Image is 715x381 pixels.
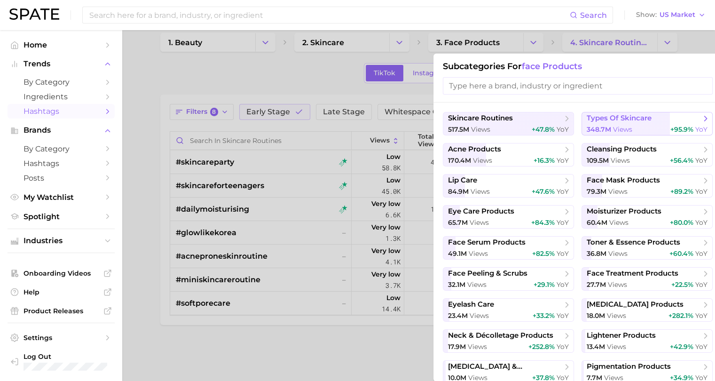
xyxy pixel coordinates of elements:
[660,12,695,17] span: US Market
[611,156,630,165] span: views
[695,342,707,351] span: YoY
[24,40,99,49] span: Home
[532,249,555,258] span: +82.5%
[24,159,99,168] span: Hashtags
[581,298,713,322] button: [MEDICAL_DATA] products18.0m views+282.1% YoY
[695,125,707,134] span: YoY
[24,107,99,116] span: Hashtags
[695,280,707,289] span: YoY
[534,280,555,289] span: +29.1%
[448,238,526,247] span: face serum products
[669,249,693,258] span: +60.4%
[8,104,115,119] a: Hashtags
[24,78,99,87] span: by Category
[8,171,115,185] a: Posts
[587,342,605,351] span: 13.4m
[581,143,713,167] button: cleansing products109.5m views+56.4% YoY
[557,280,569,289] span: YoY
[8,209,115,224] a: Spotlight
[671,280,693,289] span: +22.5%
[8,89,115,104] a: Ingredients
[24,193,99,202] span: My Watchlist
[608,249,628,258] span: views
[557,187,569,196] span: YoY
[448,187,469,196] span: 84.9m
[448,300,494,309] span: eyelash care
[443,77,713,95] input: Type here a brand, industry or ingredient
[448,218,468,227] span: 65.7m
[448,125,469,134] span: 517.5m
[587,218,607,227] span: 60.4m
[471,125,490,134] span: views
[443,329,574,353] button: neck & décolletage products17.9m views+252.8% YoY
[443,298,574,322] button: eyelash care23.4m views+33.2% YoY
[528,342,555,351] span: +252.8%
[634,9,708,21] button: ShowUS Market
[448,331,553,340] span: neck & décolletage products
[636,12,657,17] span: Show
[448,176,477,185] span: lip care
[557,156,569,165] span: YoY
[587,238,680,247] span: toner & essence products
[670,218,693,227] span: +80.0%
[8,190,115,205] a: My Watchlist
[580,11,607,20] span: Search
[670,342,693,351] span: +42.9%
[522,61,582,71] span: face products
[88,7,570,23] input: Search here for a brand, industry, or ingredient
[587,311,605,320] span: 18.0m
[587,362,671,371] span: pigmentation products
[695,218,707,227] span: YoY
[470,311,489,320] span: views
[695,187,707,196] span: YoY
[587,249,606,258] span: 36.8m
[557,249,569,258] span: YoY
[581,329,713,353] button: lightener products13.4m views+42.9% YoY
[24,212,99,221] span: Spotlight
[557,218,569,227] span: YoY
[24,126,99,135] span: Brands
[668,311,693,320] span: +282.1%
[469,249,488,258] span: views
[24,307,99,315] span: Product Releases
[8,304,115,318] a: Product Releases
[448,269,527,278] span: face peeling & scrubs
[8,331,115,345] a: Settings
[8,285,115,299] a: Help
[24,269,99,278] span: Onboarding Videos
[8,266,115,280] a: Onboarding Videos
[587,114,652,123] span: types of skincare
[695,156,707,165] span: YoY
[609,218,629,227] span: views
[443,174,574,198] button: lip care84.9m views+47.6% YoY
[468,342,487,351] span: views
[24,92,99,101] span: Ingredients
[8,142,115,156] a: by Category
[443,143,574,167] button: acne products170.4m views+16.3% YoY
[448,249,467,258] span: 49.1m
[587,176,660,185] span: face mask products
[470,218,489,227] span: views
[8,234,115,248] button: Industries
[557,125,569,134] span: YoY
[695,249,707,258] span: YoY
[8,38,115,52] a: Home
[557,342,569,351] span: YoY
[8,156,115,171] a: Hashtags
[448,207,514,216] span: eye care products
[443,236,574,260] button: face serum products49.1m views+82.5% YoY
[24,352,107,361] span: Log Out
[608,280,627,289] span: views
[448,280,465,289] span: 32.1m
[448,342,466,351] span: 17.9m
[695,311,707,320] span: YoY
[24,60,99,68] span: Trends
[8,349,115,373] a: Log out. Currently logged in with e-mail farnell.ar@pg.com.
[24,174,99,183] span: Posts
[471,187,490,196] span: views
[587,331,656,340] span: lightener products
[532,187,555,196] span: +47.6%
[443,61,713,71] h1: Subcategories for
[534,156,555,165] span: +16.3%
[448,145,501,154] span: acne products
